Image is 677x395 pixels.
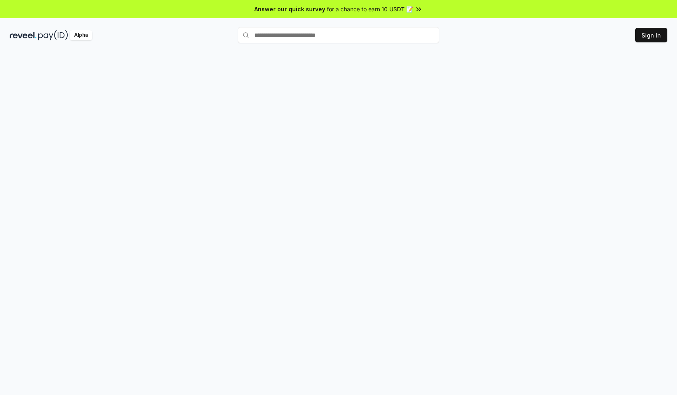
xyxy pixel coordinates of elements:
[10,30,37,40] img: reveel_dark
[70,30,92,40] div: Alpha
[327,5,413,13] span: for a chance to earn 10 USDT 📝
[635,28,667,42] button: Sign In
[254,5,325,13] span: Answer our quick survey
[38,30,68,40] img: pay_id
